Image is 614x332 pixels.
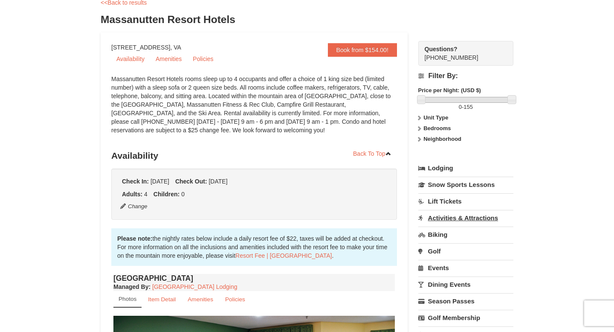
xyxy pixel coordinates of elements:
[113,274,395,282] h4: [GEOGRAPHIC_DATA]
[148,296,176,303] small: Item Detail
[209,178,227,185] span: [DATE]
[418,103,513,111] label: -
[459,104,462,110] span: 0
[418,177,513,192] a: Snow Sports Lessons
[122,191,142,198] strong: Adults:
[120,202,148,211] button: Change
[111,228,397,266] div: the nightly rates below include a daily resort fee of $22, taxes will be added at checkout. For m...
[182,291,219,308] a: Amenities
[418,243,513,259] a: Golf
[101,11,513,28] h3: Massanutten Resort Hotels
[113,283,148,290] span: Managed By
[418,160,513,176] a: Lodging
[418,193,513,209] a: Lift Tickets
[418,310,513,326] a: Golf Membership
[188,296,213,303] small: Amenities
[144,191,148,198] span: 4
[142,291,181,308] a: Item Detail
[348,147,397,160] a: Back To Top
[423,125,451,131] strong: Bedrooms
[119,296,136,302] small: Photos
[425,46,458,52] strong: Questions?
[152,283,237,290] a: [GEOGRAPHIC_DATA] Lodging
[418,293,513,309] a: Season Passes
[111,52,150,65] a: Availability
[111,147,397,164] h3: Availability
[418,210,513,226] a: Activities & Attractions
[122,178,149,185] strong: Check In:
[235,252,332,259] a: Resort Fee | [GEOGRAPHIC_DATA]
[418,260,513,276] a: Events
[418,227,513,242] a: Biking
[188,52,218,65] a: Policies
[425,45,498,61] span: [PHONE_NUMBER]
[153,191,180,198] strong: Children:
[151,52,187,65] a: Amenities
[113,291,142,308] a: Photos
[151,178,169,185] span: [DATE]
[423,114,448,121] strong: Unit Type
[175,178,207,185] strong: Check Out:
[328,43,397,57] a: Book from $154.00!
[220,291,251,308] a: Policies
[225,296,245,303] small: Policies
[418,87,481,93] strong: Price per Night: (USD $)
[181,191,185,198] span: 0
[113,283,151,290] strong: :
[423,136,461,142] strong: Neighborhood
[418,72,513,80] h4: Filter By:
[111,75,397,143] div: Massanutten Resort Hotels rooms sleep up to 4 occupants and offer a choice of 1 king size bed (li...
[463,104,473,110] span: 155
[418,277,513,292] a: Dining Events
[117,235,152,242] strong: Please note:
